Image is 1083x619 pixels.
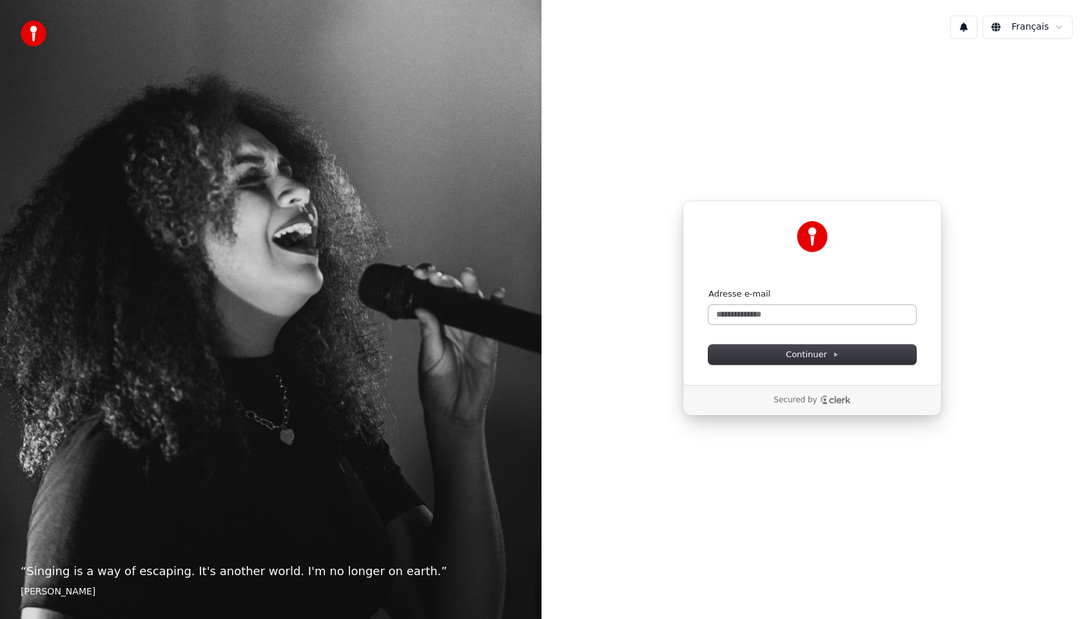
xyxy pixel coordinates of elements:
[708,288,770,300] label: Adresse e-mail
[21,562,521,580] p: “ Singing is a way of escaping. It's another world. I'm no longer on earth. ”
[21,21,46,46] img: youka
[774,395,817,406] p: Secured by
[786,349,839,360] span: Continuer
[797,221,828,252] img: Youka
[820,395,851,404] a: Clerk logo
[21,585,521,598] footer: [PERSON_NAME]
[708,345,916,364] button: Continuer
